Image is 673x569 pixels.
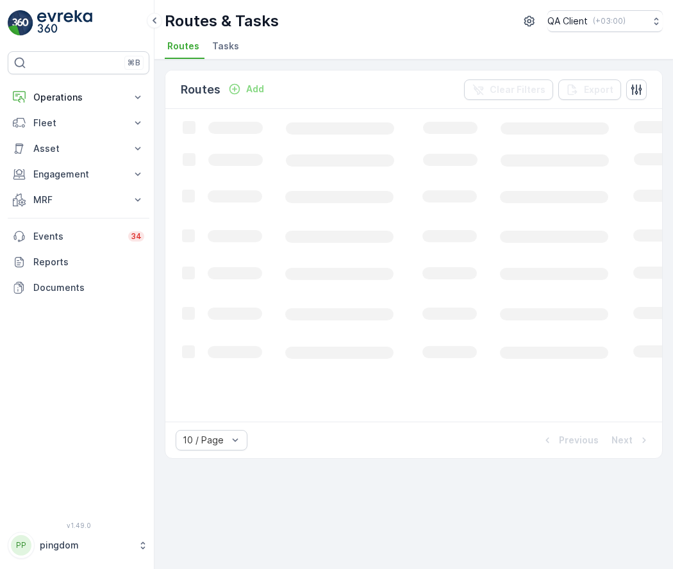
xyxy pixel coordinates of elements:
a: Events34 [8,224,149,249]
p: Engagement [33,168,124,181]
p: Routes [181,81,220,99]
span: Routes [167,40,199,53]
p: Add [246,83,264,95]
p: pingdom [40,539,131,552]
span: v 1.49.0 [8,522,149,529]
button: PPpingdom [8,532,149,559]
p: Reports [33,256,144,268]
p: MRF [33,194,124,206]
a: Documents [8,275,149,301]
div: PP [11,535,31,556]
button: Operations [8,85,149,110]
button: Clear Filters [464,79,553,100]
p: ⌘B [128,58,140,68]
button: Add [223,81,269,97]
img: logo [8,10,33,36]
button: Asset [8,136,149,161]
p: Clear Filters [490,83,545,96]
p: ( +03:00 ) [593,16,626,26]
img: logo_light-DOdMpM7g.png [37,10,92,36]
button: QA Client(+03:00) [547,10,663,32]
p: QA Client [547,15,588,28]
span: Tasks [212,40,239,53]
button: Export [558,79,621,100]
button: Engagement [8,161,149,187]
p: Operations [33,91,124,104]
p: Documents [33,281,144,294]
p: Routes & Tasks [165,11,279,31]
p: Next [611,434,633,447]
p: Export [584,83,613,96]
p: Fleet [33,117,124,129]
button: Fleet [8,110,149,136]
p: Asset [33,142,124,155]
p: Previous [559,434,599,447]
button: MRF [8,187,149,213]
button: Previous [540,433,600,448]
p: 34 [131,231,142,242]
a: Reports [8,249,149,275]
button: Next [610,433,652,448]
p: Events [33,230,120,243]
